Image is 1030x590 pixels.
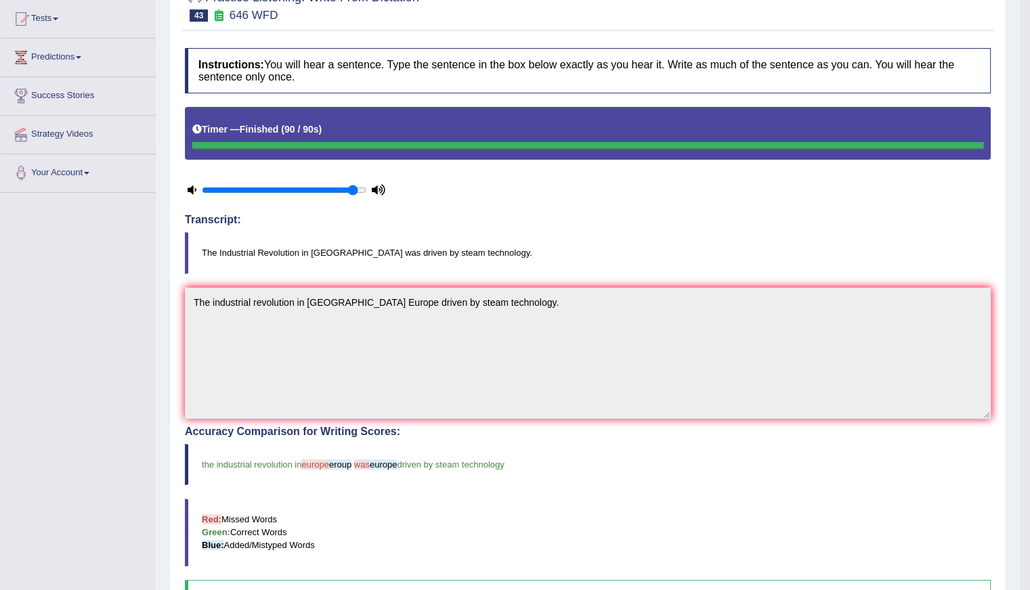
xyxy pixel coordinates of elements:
[354,459,370,470] span: was
[319,124,322,135] b: )
[202,527,230,537] b: Green:
[202,459,301,470] span: the industrial revolution in
[185,214,991,226] h4: Transcript:
[185,48,991,93] h4: You will hear a sentence. Type the sentence in the box below exactly as you hear it. Write as muc...
[202,540,224,550] b: Blue:
[1,116,155,150] a: Strategy Videos
[370,459,397,470] span: europe
[190,9,208,22] span: 43
[1,154,155,188] a: Your Account
[211,9,226,22] small: Exam occurring question
[329,459,351,470] span: eroup
[192,124,322,135] h5: Timer —
[185,426,991,438] h4: Accuracy Comparison for Writing Scores:
[281,124,284,135] b: (
[185,499,991,566] blockquote: Missed Words Correct Words Added/Mistyped Words
[185,232,991,273] blockquote: The Industrial Revolution in [GEOGRAPHIC_DATA] was driven by steam technology.
[397,459,504,470] span: driven by steam technology
[284,124,319,135] b: 90 / 90s
[198,59,264,70] b: Instructions:
[230,9,278,22] small: 646 WFD
[1,77,155,111] a: Success Stories
[240,124,279,135] b: Finished
[301,459,328,470] span: europe
[1,39,155,72] a: Predictions
[202,514,221,524] b: Red:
